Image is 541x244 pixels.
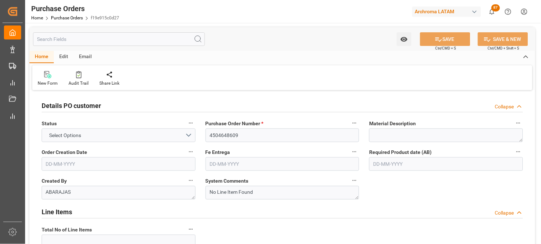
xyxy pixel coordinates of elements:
[369,120,416,127] span: Material Description
[412,5,484,18] button: Archroma LATAM
[495,103,514,111] div: Collapse
[206,149,230,156] span: Fe Entrega
[495,209,514,217] div: Collapse
[206,186,359,200] textarea: No Line Item Found
[42,128,196,142] button: open menu
[350,176,359,185] button: System Comments
[484,4,500,20] button: show 87 new notifications
[42,157,196,171] input: DD-MM-YYYY
[397,32,411,46] button: open menu
[206,120,264,127] span: Purchase Order Number
[186,176,196,185] button: Created By
[350,147,359,156] button: Fe Entrega
[42,177,67,185] span: Created By
[51,15,83,20] a: Purchase Orders
[350,118,359,128] button: Purchase Order Number *
[42,207,72,217] h2: Line Items
[42,101,101,111] h2: Details PO customer
[29,51,54,63] div: Home
[69,80,89,86] div: Audit Trail
[54,51,74,63] div: Edit
[436,46,456,51] span: Ctrl/CMD + S
[74,51,97,63] div: Email
[206,157,359,171] input: DD-MM-YYYY
[500,4,516,20] button: Help Center
[369,149,432,156] span: Required Product date (AB)
[186,225,196,234] button: Total No of Line Items
[369,157,523,171] input: DD-MM-YYYY
[31,3,119,14] div: Purchase Orders
[42,226,92,234] span: Total No of Line Items
[38,80,58,86] div: New Form
[412,6,481,17] div: Archroma LATAM
[514,147,523,156] button: Required Product date (AB)
[42,120,57,127] span: Status
[99,80,119,86] div: Share Link
[42,186,196,200] textarea: ABARAJAS
[31,15,43,20] a: Home
[42,149,87,156] span: Order Creation Date
[488,46,519,51] span: Ctrl/CMD + Shift + S
[206,177,249,185] span: System Comments
[478,32,528,46] button: SAVE & NEW
[514,118,523,128] button: Material Description
[420,32,470,46] button: SAVE
[186,118,196,128] button: Status
[33,32,205,46] input: Search Fields
[491,4,500,11] span: 87
[186,147,196,156] button: Order Creation Date
[46,132,85,139] span: Select Options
